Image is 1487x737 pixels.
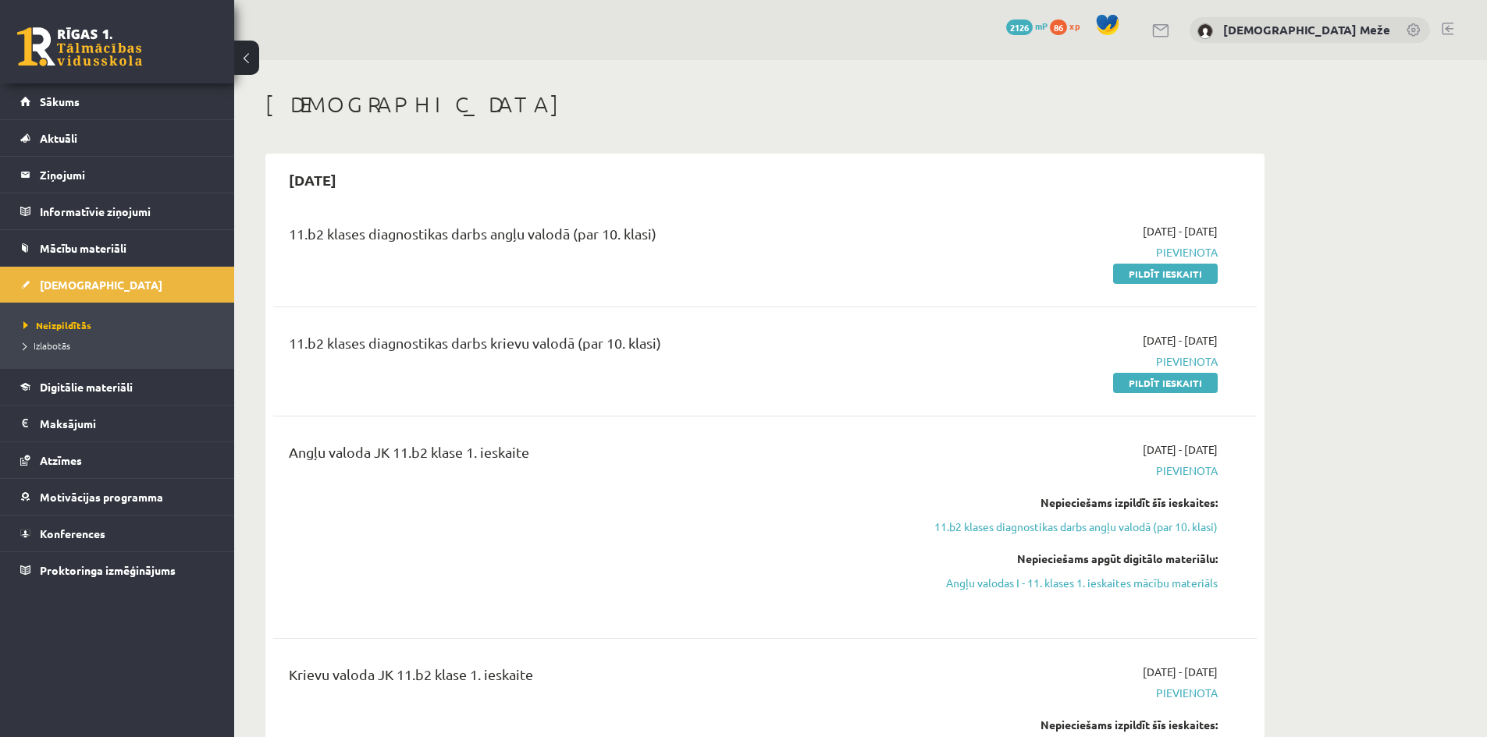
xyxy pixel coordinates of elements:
a: Konferences [20,516,215,551]
span: Neizpildītās [23,319,91,331]
span: Pievienota [923,244,1218,260]
a: Digitālie materiāli [20,369,215,405]
a: Sākums [20,83,215,119]
a: Informatīvie ziņojumi [20,193,215,229]
a: Pildīt ieskaiti [1113,264,1218,284]
a: [DEMOGRAPHIC_DATA] Meže [1223,22,1390,37]
h2: [DATE] [273,161,352,198]
h1: [DEMOGRAPHIC_DATA] [265,91,1265,118]
img: Kristiāna Meže [1197,23,1213,39]
a: Proktoringa izmēģinājums [20,552,215,588]
span: Aktuāli [40,131,77,145]
a: Pildīt ieskaiti [1113,373,1218,393]
a: Mācību materiāli [20,230,215,266]
a: Atzīmes [20,442,215,478]
a: Maksājumi [20,406,215,441]
a: Motivācijas programma [20,479,215,515]
legend: Maksājumi [40,406,215,441]
div: Angļu valoda JK 11.b2 klase 1. ieskaite [289,441,900,470]
span: 2126 [1006,19,1033,35]
legend: Ziņojumi [40,157,215,193]
div: Krievu valoda JK 11.b2 klase 1. ieskaite [289,664,900,693]
div: Nepieciešams izpildīt šīs ieskaites: [923,717,1218,733]
a: Angļu valodas I - 11. klases 1. ieskaites mācību materiāls [923,575,1218,591]
span: Atzīmes [40,453,82,467]
a: 86 xp [1050,19,1087,32]
span: [DATE] - [DATE] [1143,441,1218,458]
div: 11.b2 klases diagnostikas darbs krievu valodā (par 10. klasi) [289,332,900,361]
span: Sākums [40,94,80,108]
span: Konferences [40,526,105,540]
span: Proktoringa izmēģinājums [40,563,176,577]
span: Pievienota [923,685,1218,701]
span: [DATE] - [DATE] [1143,332,1218,349]
span: [DATE] - [DATE] [1143,223,1218,239]
div: Nepieciešams apgūt digitālo materiālu: [923,551,1218,567]
span: Digitālie materiāli [40,380,133,394]
div: Nepieciešams izpildīt šīs ieskaites: [923,494,1218,511]
span: Izlabotās [23,339,70,352]
a: [DEMOGRAPHIC_DATA] [20,267,215,303]
span: Pievienota [923,353,1218,370]
a: 2126 mP [1006,19,1048,32]
span: Mācību materiāli [40,241,126,255]
a: Izlabotās [23,338,219,353]
span: Pievienota [923,462,1218,479]
a: Neizpildītās [23,318,219,332]
div: 11.b2 klases diagnostikas darbs angļu valodā (par 10. klasi) [289,223,900,252]
a: Ziņojumi [20,157,215,193]
legend: Informatīvie ziņojumi [40,193,215,229]
span: [DEMOGRAPHIC_DATA] [40,278,162,292]
span: 86 [1050,19,1067,35]
span: Motivācijas programma [40,490,163,504]
span: [DATE] - [DATE] [1143,664,1218,680]
a: Aktuāli [20,120,215,156]
span: xp [1069,19,1080,32]
span: mP [1035,19,1048,32]
a: 11.b2 klases diagnostikas darbs angļu valodā (par 10. klasi) [923,519,1218,535]
a: Rīgas 1. Tālmācības vidusskola [17,27,142,66]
